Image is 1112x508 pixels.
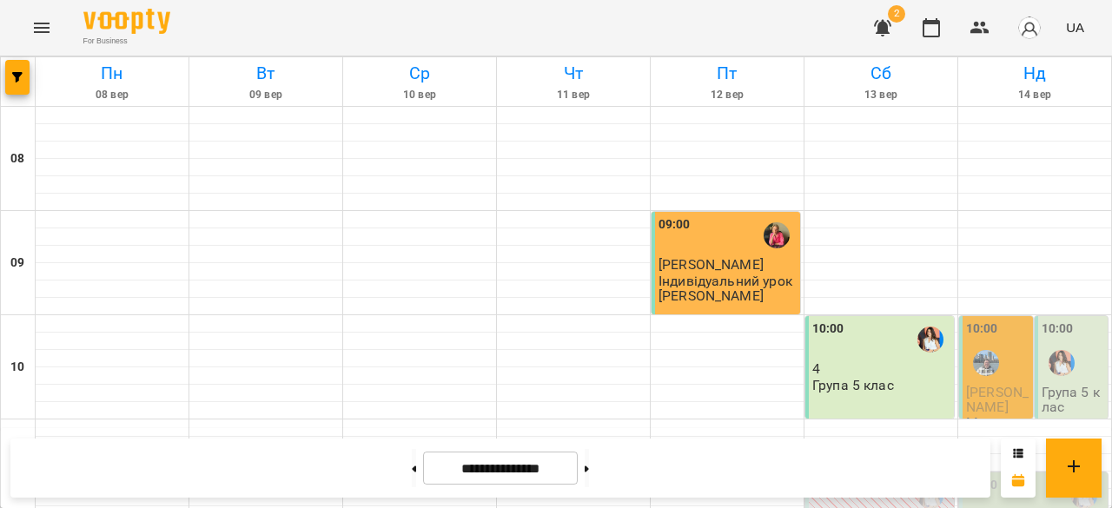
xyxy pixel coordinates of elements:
p: 4 [812,361,950,376]
p: Математика індив [966,415,1029,445]
h6: Чт [500,60,647,87]
h6: Пт [653,60,801,87]
h6: Вт [192,60,340,87]
label: 10:00 [1042,320,1074,339]
img: Ольга Олександрівна Об'єдкова [917,327,943,353]
p: Група 5 клас [812,378,894,393]
h6: 08 вер [38,87,186,103]
span: UA [1066,18,1084,36]
h6: 11 вер [500,87,647,103]
h6: Сб [807,60,955,87]
span: 2 [888,5,905,23]
h6: 12 вер [653,87,801,103]
button: UA [1059,11,1091,43]
img: Ольга Олександрівна Об'єдкова [1049,350,1075,376]
img: Voopty Logo [83,9,170,34]
span: [PERSON_NAME] [966,384,1029,415]
span: [PERSON_NAME] [659,256,764,273]
label: 10:00 [966,320,998,339]
label: 09:00 [659,215,691,234]
img: avatar_s.png [1017,16,1042,40]
img: Вольська Світлана Павлівна [764,222,790,248]
h6: 09 вер [192,87,340,103]
h6: Пн [38,60,186,87]
h6: 14 вер [961,87,1109,103]
h6: 13 вер [807,87,955,103]
p: Група 5 клас [1042,385,1105,415]
h6: Ср [346,60,493,87]
h6: 08 [10,149,24,168]
p: Індивідуальний урок [PERSON_NAME] [659,274,797,304]
h6: 09 [10,254,24,273]
h6: 10 вер [346,87,493,103]
label: 10:00 [812,320,844,339]
button: Menu [21,7,63,49]
h6: 10 [10,358,24,377]
img: Бануляк Наталія Василівна [973,350,999,376]
h6: Нд [961,60,1109,87]
span: For Business [83,36,170,47]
